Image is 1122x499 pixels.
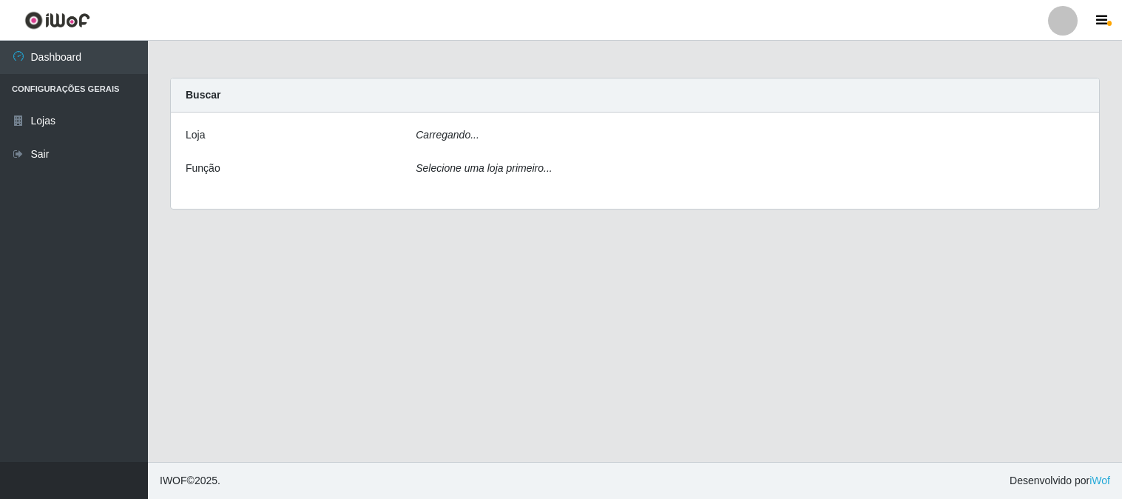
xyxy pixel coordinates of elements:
[416,162,552,174] i: Selecione uma loja primeiro...
[24,11,90,30] img: CoreUI Logo
[160,475,187,486] span: IWOF
[1089,475,1110,486] a: iWof
[186,127,205,143] label: Loja
[416,129,479,141] i: Carregando...
[1010,473,1110,489] span: Desenvolvido por
[160,473,220,489] span: © 2025 .
[186,89,220,101] strong: Buscar
[186,161,220,176] label: Função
